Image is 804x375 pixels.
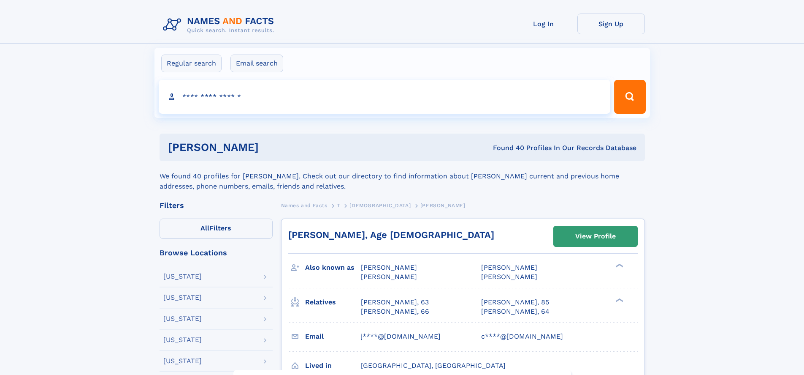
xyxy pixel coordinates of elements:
[160,249,273,257] div: Browse Locations
[577,14,645,34] a: Sign Up
[554,226,637,246] a: View Profile
[305,329,361,344] h3: Email
[288,230,494,240] a: [PERSON_NAME], Age [DEMOGRAPHIC_DATA]
[160,202,273,209] div: Filters
[337,203,340,208] span: T
[614,263,624,268] div: ❯
[163,358,202,364] div: [US_STATE]
[614,80,645,114] button: Search Button
[361,307,429,316] a: [PERSON_NAME], 66
[160,219,273,239] label: Filters
[168,142,376,153] h1: [PERSON_NAME]
[200,224,209,232] span: All
[361,361,506,370] span: [GEOGRAPHIC_DATA], [GEOGRAPHIC_DATA]
[481,273,537,281] span: [PERSON_NAME]
[163,294,202,301] div: [US_STATE]
[305,260,361,275] h3: Also known as
[349,200,411,211] a: [DEMOGRAPHIC_DATA]
[361,263,417,271] span: [PERSON_NAME]
[361,273,417,281] span: [PERSON_NAME]
[160,14,281,36] img: Logo Names and Facts
[481,307,550,316] a: [PERSON_NAME], 64
[349,203,411,208] span: [DEMOGRAPHIC_DATA]
[361,298,429,307] a: [PERSON_NAME], 63
[305,359,361,373] h3: Lived in
[337,200,340,211] a: T
[230,55,283,72] label: Email search
[281,200,328,211] a: Names and Facts
[163,273,202,280] div: [US_STATE]
[481,263,537,271] span: [PERSON_NAME]
[305,295,361,309] h3: Relatives
[376,143,636,153] div: Found 40 Profiles In Our Records Database
[161,55,222,72] label: Regular search
[160,161,645,192] div: We found 40 profiles for [PERSON_NAME]. Check out our directory to find information about [PERSON...
[510,14,577,34] a: Log In
[481,298,549,307] a: [PERSON_NAME], 85
[614,297,624,303] div: ❯
[163,337,202,343] div: [US_STATE]
[163,315,202,322] div: [US_STATE]
[575,227,616,246] div: View Profile
[159,80,611,114] input: search input
[420,203,466,208] span: [PERSON_NAME]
